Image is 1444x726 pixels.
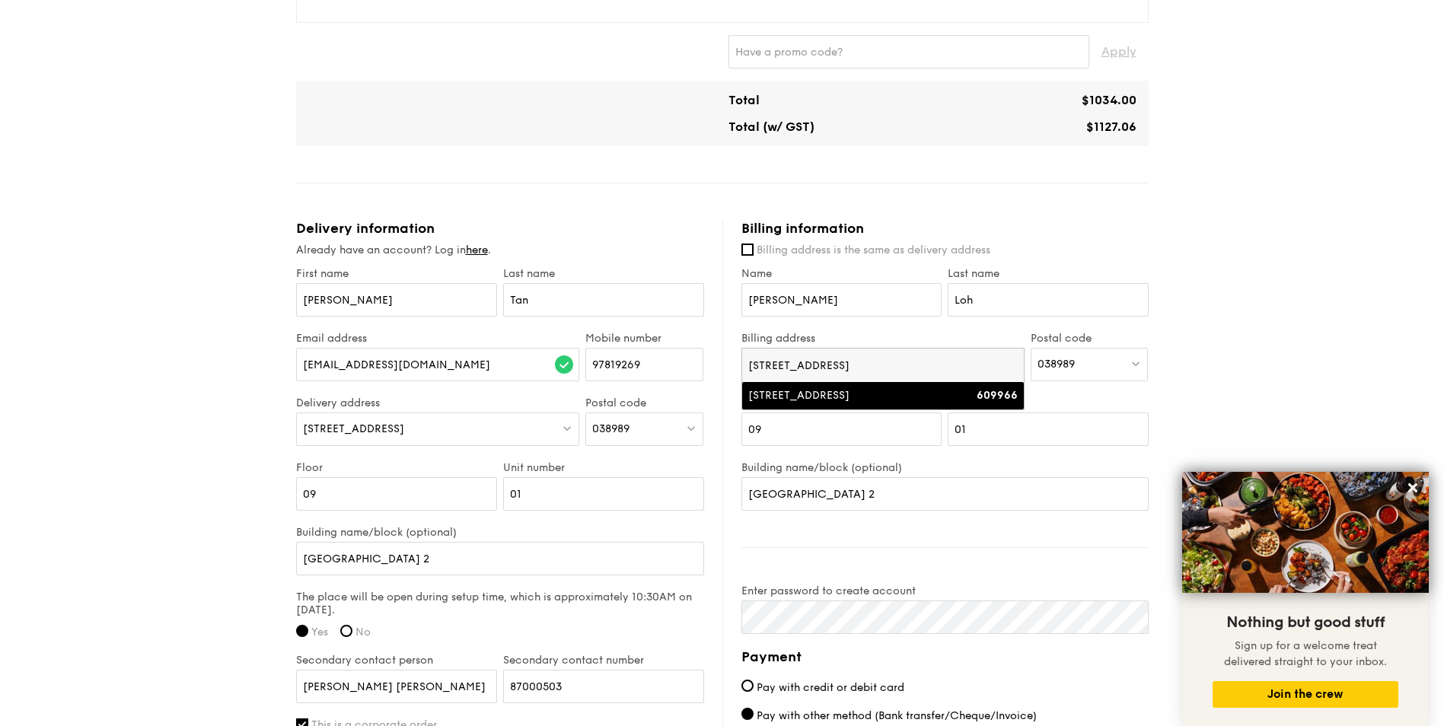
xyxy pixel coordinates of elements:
[948,396,1149,409] label: Unit number
[741,220,864,237] span: Billing information
[1130,358,1141,369] img: icon-dropdown.fa26e9f9.svg
[1213,681,1398,708] button: Join the crew
[503,654,704,667] label: Secondary contact number
[296,591,704,616] label: The place will be open during setup time, which is approximately 10:30AM on [DATE].
[296,625,308,637] input: Yes
[562,422,572,434] img: icon-dropdown.fa26e9f9.svg
[1082,93,1136,107] span: $1034.00
[296,396,580,409] label: Delivery address
[296,220,435,237] span: Delivery information
[585,332,703,345] label: Mobile number
[741,708,754,720] input: Pay with other method (Bank transfer/Cheque/Invoice)
[503,267,704,280] label: Last name
[728,119,814,134] span: Total (w/ GST)
[555,355,573,374] img: icon-success.f839ccf9.svg
[340,625,352,637] input: No
[296,526,704,539] label: Building name/block (optional)
[741,680,754,692] input: Pay with credit or debit card
[1031,332,1149,345] label: Postal code
[728,35,1089,68] input: Have a promo code?
[311,626,328,638] span: Yes
[355,626,371,638] span: No
[1086,119,1136,134] span: $1127.06
[686,422,696,434] img: icon-dropdown.fa26e9f9.svg
[757,709,1037,722] span: Pay with other method (Bank transfer/Cheque/Invoice)
[1182,472,1429,593] img: DSC07876-Edit02-Large.jpeg
[296,332,580,345] label: Email address
[757,244,990,256] span: Billing address is the same as delivery address
[741,244,754,256] input: Billing address is the same as delivery address
[1101,35,1136,68] span: Apply
[1401,476,1425,500] button: Close
[748,388,951,403] div: [STREET_ADDRESS]
[741,267,942,280] label: Name
[728,93,760,107] span: Total
[303,422,404,435] span: [STREET_ADDRESS]
[1224,639,1387,668] span: Sign up for a welcome treat delivered straight to your inbox.
[741,646,1149,667] h4: Payment
[585,396,703,409] label: Postal code
[948,267,1149,280] label: Last name
[296,243,704,258] div: Already have an account? Log in .
[1038,358,1075,371] span: 038989
[741,584,1149,597] label: Enter password to create account
[1226,613,1385,632] span: Nothing but good stuff
[592,422,630,435] span: 038989
[757,681,904,694] span: Pay with credit or debit card
[296,267,497,280] label: First name
[296,461,497,474] label: Floor
[741,461,1149,474] label: Building name/block (optional)
[503,461,704,474] label: Unit number
[977,389,1018,402] strong: 609966
[466,244,488,256] a: here
[741,332,1025,345] label: Billing address
[296,654,497,667] label: Secondary contact person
